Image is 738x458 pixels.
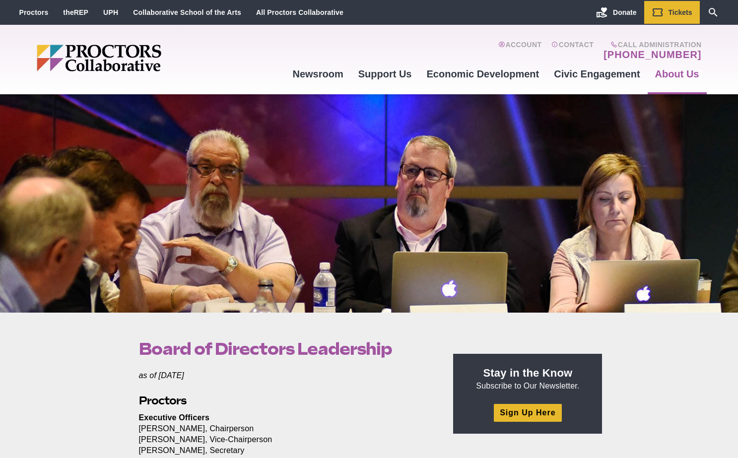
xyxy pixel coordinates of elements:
[133,8,241,16] a: Collaborative School of the Arts
[601,41,701,49] span: Call Administration
[648,61,707,87] a: About Us
[19,8,49,16] a: Proctors
[103,8,118,16] a: UPH
[546,61,647,87] a: Civic Engagement
[256,8,343,16] a: All Proctors Collaborative
[604,49,701,61] a: [PHONE_NUMBER]
[285,61,350,87] a: Newsroom
[465,366,590,392] p: Subscribe to Our Newsletter.
[700,1,727,24] a: Search
[139,393,431,408] h2: Proctors
[139,413,210,422] strong: Executive Officers
[351,61,419,87] a: Support Us
[419,61,547,87] a: Economic Development
[644,1,700,24] a: Tickets
[139,339,431,358] h1: Board of Directors Leadership
[37,45,238,71] img: Proctors logo
[613,8,636,16] span: Donate
[139,371,184,380] em: as of [DATE]
[483,367,573,379] strong: Stay in the Know
[494,404,561,421] a: Sign Up Here
[589,1,644,24] a: Donate
[498,41,541,61] a: Account
[669,8,692,16] span: Tickets
[63,8,88,16] a: theREP
[551,41,594,61] a: Contact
